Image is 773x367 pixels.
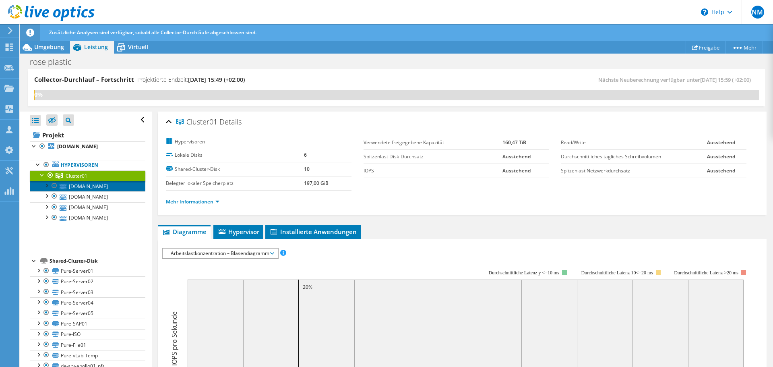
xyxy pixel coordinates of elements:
[707,153,735,160] b: Ausstehend
[30,319,145,329] a: Pure-SAP01
[598,76,755,83] span: Nächste Neuberechnung verfügbar unter
[30,160,145,170] a: Hypervisoren
[686,41,726,54] a: Freigabe
[137,75,245,84] h4: Projektierte Endzeit:
[364,153,502,161] label: Spitzenlast Disk-Durchsatz
[34,43,64,51] span: Umgebung
[364,139,502,147] label: Verwendete freigegebene Kapazität
[707,139,735,146] b: Ausstehend
[502,167,531,174] b: Ausstehend
[30,276,145,287] a: Pure-Server02
[30,129,145,141] a: Projekt
[707,167,735,174] b: Ausstehend
[30,141,145,152] a: [DOMAIN_NAME]
[303,284,312,290] text: 20%
[502,139,526,146] b: 160,47 TiB
[188,76,245,83] span: [DATE] 15:49 (+02:00)
[166,165,304,173] label: Shared-Cluster-Disk
[304,166,310,172] b: 10
[30,350,145,361] a: Pure-vLab-Temp
[561,153,707,161] label: Durchschnittliches tägliches Schreibvolumen
[167,249,273,258] span: Arbeitslastkonzentration – Blasendiagramm
[304,180,329,187] b: 197,00 GiB
[176,118,217,126] span: Cluster01
[26,58,84,66] h1: rose plastic
[49,29,256,36] span: Zusätzliche Analysen sind verfügbar, sobald alle Collector-Durchläufe abgeschlossen sind.
[166,151,304,159] label: Lokale Disks
[561,139,707,147] label: Read/Write
[30,340,145,350] a: Pure-File01
[30,308,145,318] a: Pure-Server05
[30,287,145,297] a: Pure-Server03
[128,43,148,51] span: Virtuell
[751,6,764,19] span: NM
[84,43,108,51] span: Leistung
[30,191,145,202] a: [DOMAIN_NAME]
[725,41,763,54] a: Mehr
[30,170,145,181] a: Cluster01
[30,297,145,308] a: Pure-Server04
[30,181,145,191] a: [DOMAIN_NAME]
[170,311,179,366] text: IOPS pro Sekunde
[701,8,708,16] svg: \n
[561,167,707,175] label: Spitzenlast Netzwerkdurchsatz
[217,228,259,236] span: Hypervisor
[30,329,145,340] a: Pure-ISO
[304,151,307,158] b: 6
[66,172,87,179] span: Cluster01
[57,143,98,150] b: [DOMAIN_NAME]
[489,270,560,276] tspan: Durchschnittliche Latenz y <=10 ms
[162,228,207,236] span: Diagramme
[166,138,304,146] label: Hypervisoren
[30,266,145,276] a: Pure-Server01
[166,179,304,187] label: Belegter lokaler Speicherplatz
[30,202,145,213] a: [DOMAIN_NAME]
[30,213,145,223] a: [DOMAIN_NAME]
[219,117,242,126] span: Details
[269,228,357,236] span: Installierte Anwendungen
[502,153,531,160] b: Ausstehend
[674,270,739,276] text: Durchschnittliche Latenz >20 ms
[581,270,653,276] tspan: Durchschnittliche Latenz 10<=20 ms
[166,198,219,205] a: Mehr Informationen
[50,256,145,266] div: Shared-Cluster-Disk
[364,167,502,175] label: IOPS
[700,76,751,83] span: [DATE] 15:59 (+02:00)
